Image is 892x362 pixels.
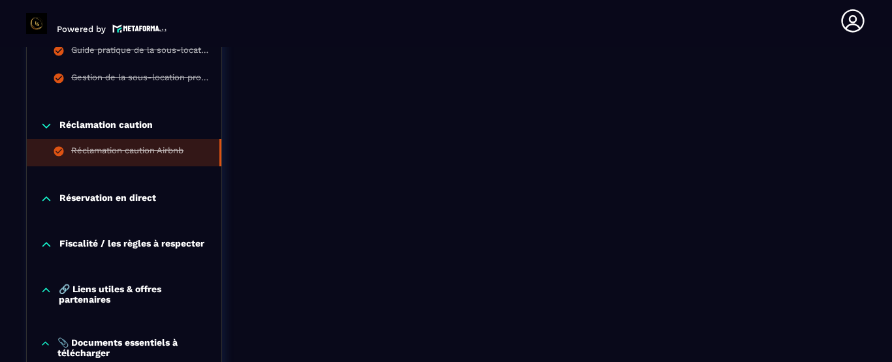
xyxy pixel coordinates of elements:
[59,192,156,205] p: Réservation en direct
[71,72,208,87] div: Gestion de la sous-location professionnelle en entreprise
[57,337,208,358] p: 📎 Documents essentiels à télécharger
[59,284,208,305] p: 🔗 Liens utiles & offres partenaires
[71,145,183,160] div: Réclamation caution Airbnb
[26,13,47,34] img: logo-branding
[59,238,204,251] p: Fiscalité / les règles à respecter
[112,23,167,34] img: logo
[71,45,208,59] div: Guide pratique de la sous-location professionnelle
[57,24,106,34] p: Powered by
[59,119,153,132] p: Réclamation caution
